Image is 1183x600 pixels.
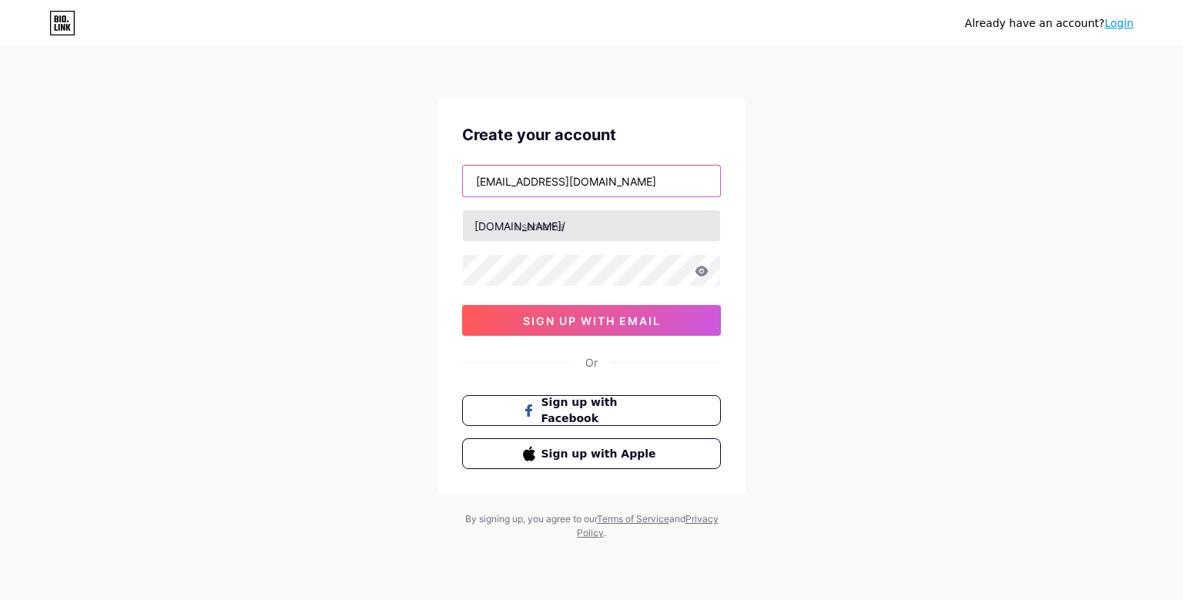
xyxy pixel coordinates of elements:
[965,15,1134,32] div: Already have an account?
[463,210,720,241] input: username
[597,513,669,525] a: Terms of Service
[462,123,721,146] div: Create your account
[585,354,598,370] div: Or
[463,166,720,196] input: Email
[462,305,721,336] button: sign up with email
[541,394,661,427] span: Sign up with Facebook
[474,218,565,234] div: [DOMAIN_NAME]/
[462,395,721,426] button: Sign up with Facebook
[462,438,721,469] button: Sign up with Apple
[461,512,722,540] div: By signing up, you agree to our and .
[1104,17,1134,29] a: Login
[523,314,661,327] span: sign up with email
[541,446,661,462] span: Sign up with Apple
